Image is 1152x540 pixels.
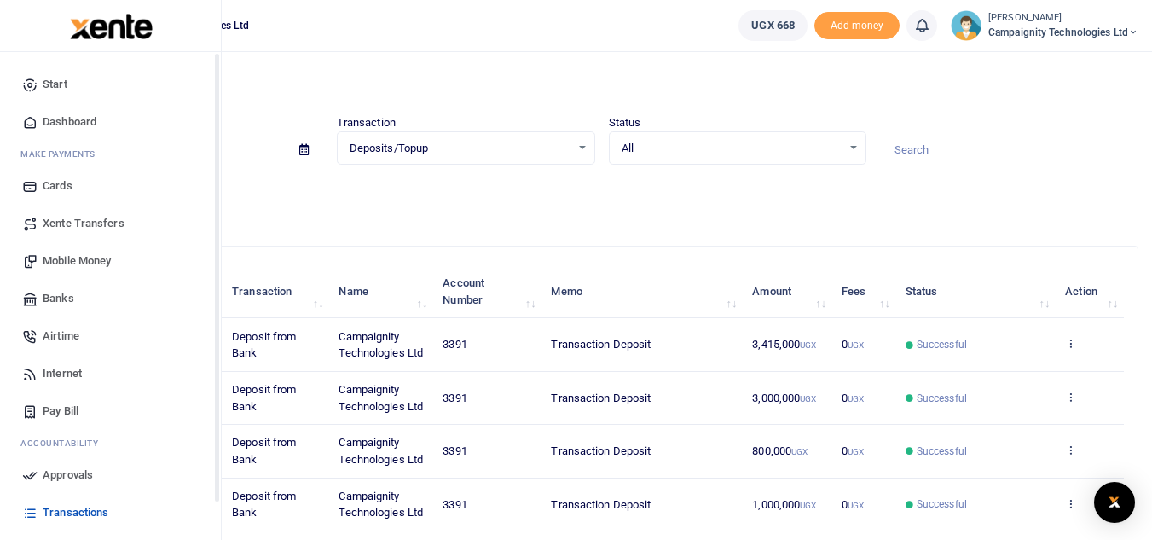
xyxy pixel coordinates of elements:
[337,114,396,131] label: Transaction
[842,338,864,351] span: 0
[791,447,808,456] small: UGX
[951,10,981,41] img: profile-user
[551,498,651,511] span: Transaction Deposit
[339,330,423,360] span: Campaignity Technologies Ltd
[43,365,82,382] span: Internet
[43,290,74,307] span: Banks
[443,444,466,457] span: 3391
[223,265,329,318] th: Transaction: activate to sort column ascending
[1056,265,1124,318] th: Action: activate to sort column ascending
[43,215,124,232] span: Xente Transfers
[752,392,816,404] span: 3,000,000
[988,25,1138,40] span: Campaignity Technologies Ltd
[329,265,433,318] th: Name: activate to sort column ascending
[842,392,864,404] span: 0
[732,10,814,41] li: Wallet ballance
[14,242,207,280] a: Mobile Money
[29,148,96,160] span: ake Payments
[848,447,864,456] small: UGX
[988,11,1138,26] small: [PERSON_NAME]
[65,73,1138,92] h4: Transactions
[232,383,296,413] span: Deposit from Bank
[842,444,864,457] span: 0
[14,494,207,531] a: Transactions
[232,490,296,520] span: Deposit from Bank
[339,436,423,466] span: Campaignity Technologies Ltd
[800,340,816,350] small: UGX
[1094,482,1135,523] div: Open Intercom Messenger
[433,265,541,318] th: Account Number: activate to sort column ascending
[832,265,896,318] th: Fees: activate to sort column ascending
[14,141,207,167] li: M
[43,76,67,93] span: Start
[551,444,651,457] span: Transaction Deposit
[951,10,1138,41] a: profile-user [PERSON_NAME] Campaignity Technologies Ltd
[14,317,207,355] a: Airtime
[848,340,864,350] small: UGX
[443,338,466,351] span: 3391
[848,394,864,404] small: UGX
[43,113,96,131] span: Dashboard
[917,496,967,512] span: Successful
[800,501,816,510] small: UGX
[339,383,423,413] span: Campaignity Technologies Ltd
[743,265,832,318] th: Amount: activate to sort column ascending
[350,140,570,157] span: Deposits/Topup
[541,265,743,318] th: Memo: activate to sort column ascending
[14,167,207,205] a: Cards
[751,17,795,34] span: UGX 668
[917,391,967,406] span: Successful
[14,355,207,392] a: Internet
[814,18,900,31] a: Add money
[14,456,207,494] a: Approvals
[14,103,207,141] a: Dashboard
[43,467,93,484] span: Approvals
[551,392,651,404] span: Transaction Deposit
[917,444,967,459] span: Successful
[622,140,842,157] span: All
[14,280,207,317] a: Banks
[14,392,207,430] a: Pay Bill
[43,328,79,345] span: Airtime
[814,12,900,40] li: Toup your wallet
[14,66,207,103] a: Start
[880,136,1138,165] input: Search
[800,394,816,404] small: UGX
[609,114,641,131] label: Status
[896,265,1056,318] th: Status: activate to sort column ascending
[33,437,98,450] span: countability
[443,392,466,404] span: 3391
[14,430,207,456] li: Ac
[752,338,816,351] span: 3,415,000
[70,14,153,39] img: logo-large
[43,177,72,195] span: Cards
[917,337,967,352] span: Successful
[43,504,108,521] span: Transactions
[339,490,423,520] span: Campaignity Technologies Ltd
[43,403,78,420] span: Pay Bill
[752,498,816,511] span: 1,000,000
[551,338,651,351] span: Transaction Deposit
[43,253,111,270] span: Mobile Money
[443,498,466,511] span: 3391
[232,436,296,466] span: Deposit from Bank
[842,498,864,511] span: 0
[65,185,1138,203] p: Download
[752,444,808,457] span: 800,000
[232,330,296,360] span: Deposit from Bank
[738,10,808,41] a: UGX 668
[14,205,207,242] a: Xente Transfers
[814,12,900,40] span: Add money
[848,501,864,510] small: UGX
[68,19,153,32] a: logo-small logo-large logo-large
